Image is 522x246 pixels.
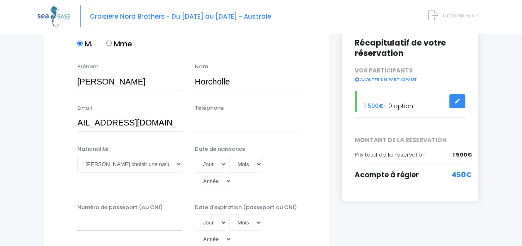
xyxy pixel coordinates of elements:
label: Date de naissance [195,145,245,153]
span: MONTANT DE LA RÉSERVATION [348,136,472,145]
label: Prénom [77,63,98,71]
span: Croisière Nord Brothers - Du [DATE] au [DATE] - Australe [90,12,271,21]
label: Mme [106,38,132,49]
h2: Récapitulatif de votre réservation [355,38,466,58]
label: Nationalité [77,145,108,153]
a: AJOUTER UN PARTICIPANT [355,75,417,83]
label: Nom [195,63,208,71]
span: 450€ [451,170,472,181]
div: - 0 option [348,91,472,112]
label: Téléphone [195,104,224,112]
span: Prix total de la réservation [355,151,426,159]
input: M. [77,41,83,46]
div: VOS PARTICIPANTS [348,66,472,84]
span: 1 500€ [453,151,472,159]
input: Mme [106,41,112,46]
span: 1 500€ [364,102,384,110]
label: Email [77,104,92,112]
label: Date d'expiration (passeport ou CNI) [195,203,297,212]
span: Acompte à régler [355,170,419,180]
span: Déconnexion [443,12,479,19]
label: Numéro de passeport (ou CNI) [77,203,163,212]
label: M. [77,38,93,49]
